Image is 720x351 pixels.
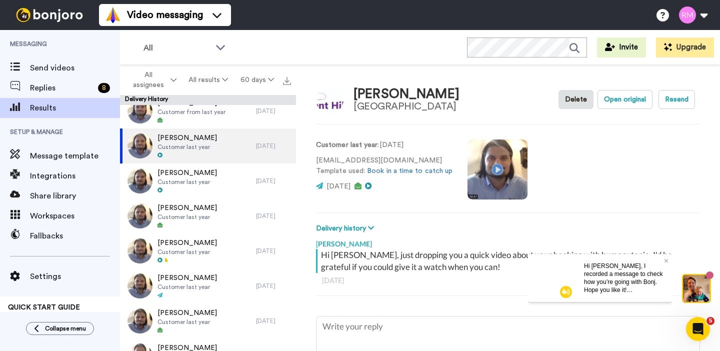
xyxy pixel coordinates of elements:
[256,212,291,220] div: [DATE]
[157,213,217,221] span: Customer last year
[127,133,152,158] img: 3639c232-79d3-4f1b-af9a-4e1f20716296-thumb.jpg
[256,177,291,185] div: [DATE]
[30,170,120,182] span: Integrations
[182,71,234,89] button: All results
[706,317,714,325] span: 5
[30,210,120,222] span: Workspaces
[597,37,646,57] button: Invite
[127,98,152,123] img: a9056de0-2074-4178-9166-1b26c3bf7250-thumb.jpg
[30,62,120,74] span: Send videos
[316,234,700,249] div: [PERSON_NAME]
[127,238,152,263] img: f602d547-cb01-48f4-a924-f93157cb14fb-thumb.jpg
[316,141,377,148] strong: Customer last year
[1,2,28,29] img: 5087268b-a063-445d-b3f7-59d8cce3615b-1541509651.jpg
[256,247,291,255] div: [DATE]
[157,308,217,318] span: [PERSON_NAME]
[157,168,217,178] span: [PERSON_NAME]
[120,128,296,163] a: [PERSON_NAME]Customer last year[DATE]
[353,87,459,101] div: [PERSON_NAME]
[322,275,694,285] div: [DATE]
[321,249,697,273] div: Hi [PERSON_NAME], just dropping you a quick video about your booking with humanutopia. I'd be gra...
[98,83,110,93] div: 8
[316,140,452,150] p: : [DATE]
[120,163,296,198] a: [PERSON_NAME]Customer last year[DATE]
[256,107,291,115] div: [DATE]
[120,233,296,268] a: [PERSON_NAME]Customer last year[DATE]
[45,324,86,332] span: Collapse menu
[30,190,120,202] span: Share library
[127,308,152,333] img: d3105842-6094-4892-9cd2-7d386895025d-thumb.jpg
[157,238,217,248] span: [PERSON_NAME]
[157,108,225,116] span: Customer from last year
[105,7,121,23] img: vm-color.svg
[120,303,296,338] a: [PERSON_NAME]Customer last year[DATE]
[26,322,94,335] button: Collapse menu
[30,150,120,162] span: Message template
[280,72,294,87] button: Export all results that match these filters now.
[283,77,291,85] img: export.svg
[658,90,695,109] button: Resend
[56,8,134,71] span: Hi [PERSON_NAME], I recorded a message to check how you’re going with Bonj. Hope you like it! Let...
[157,318,217,326] span: Customer last year
[558,90,593,109] button: Delete
[157,273,217,283] span: [PERSON_NAME]
[143,42,210,54] span: All
[30,230,120,242] span: Fallbacks
[157,248,217,256] span: Customer last year
[316,155,452,176] p: [EMAIL_ADDRESS][DOMAIN_NAME] Template used:
[157,143,217,151] span: Customer last year
[122,66,182,94] button: All assignees
[127,8,203,22] span: Video messaging
[256,142,291,150] div: [DATE]
[234,71,280,89] button: 60 days
[256,317,291,325] div: [DATE]
[157,133,217,143] span: [PERSON_NAME]
[686,317,710,341] iframe: Intercom live chat
[12,8,87,22] img: bj-logo-header-white.svg
[120,93,296,128] a: [PERSON_NAME]Customer from last year[DATE]
[127,203,152,228] img: 1d5a9367-7ad5-4edc-82e9-89df3eec3d68-thumb.jpg
[597,90,652,109] button: Open original
[120,198,296,233] a: [PERSON_NAME]Customer last year[DATE]
[120,95,296,105] div: Delivery History
[157,178,217,186] span: Customer last year
[316,223,377,234] button: Delivery history
[30,82,94,94] span: Replies
[367,167,452,174] a: Book in a time to catch up
[127,273,152,298] img: a5e4997c-9b61-4281-83c9-6afd95592873-thumb.jpg
[127,168,152,193] img: e4d11a09-4791-480c-b582-d830eacf7c29-thumb.jpg
[157,283,217,291] span: Customer last year
[8,304,80,311] span: QUICK START GUIDE
[128,70,168,90] span: All assignees
[353,101,459,112] div: [GEOGRAPHIC_DATA]
[30,102,120,114] span: Results
[656,37,714,57] button: Upgrade
[256,282,291,290] div: [DATE]
[32,32,44,44] img: mute-white.svg
[120,268,296,303] a: [PERSON_NAME]Customer last year[DATE]
[30,270,120,282] span: Settings
[157,203,217,213] span: [PERSON_NAME]
[326,183,350,190] span: [DATE]
[316,86,343,113] img: Image of Jessica Pemble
